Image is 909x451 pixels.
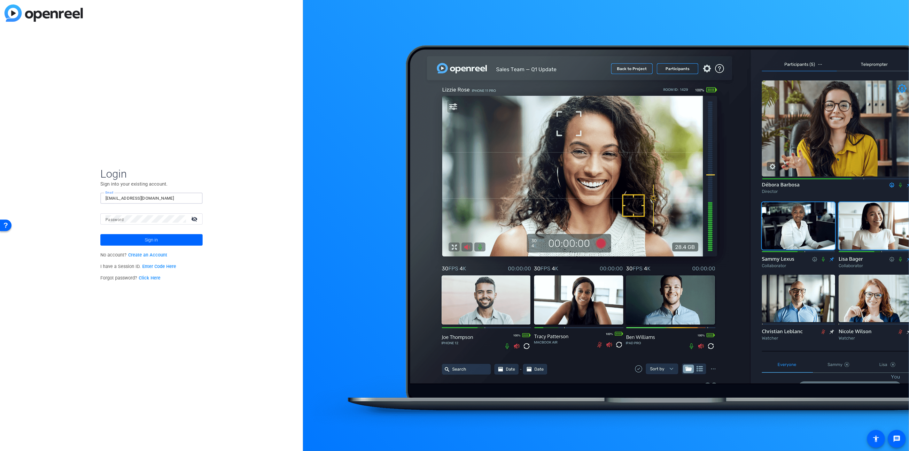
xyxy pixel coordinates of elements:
p: Sign into your existing account. [100,180,203,187]
span: No account? [100,252,167,258]
input: Enter Email Address [105,195,198,202]
span: Forgot password? [100,275,160,281]
a: Create an Account [128,252,167,258]
span: Sign in [145,232,158,248]
img: blue-gradient.svg [4,4,83,22]
mat-icon: accessibility [872,435,880,443]
mat-icon: visibility_off [187,214,203,224]
span: I have a Session ID. [100,264,176,269]
mat-icon: message [893,435,901,443]
button: Sign in [100,234,203,246]
mat-label: Email [105,191,113,195]
mat-label: Password [105,218,124,222]
a: Enter Code Here [142,264,176,269]
span: Login [100,167,203,180]
a: Click Here [139,275,160,281]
